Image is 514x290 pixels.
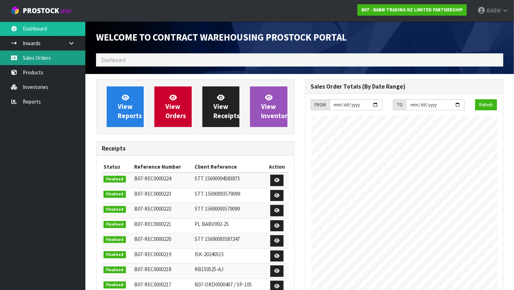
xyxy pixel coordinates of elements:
[311,99,330,111] div: FROM
[193,161,265,173] th: Client Reference
[118,93,142,120] span: View Reports
[195,221,229,227] span: PL BABV092-25
[154,86,191,127] a: ViewOrders
[11,6,20,15] img: cube-alt.png
[134,251,171,258] span: B07-REC0000219
[104,251,126,258] span: Finalised
[265,161,289,173] th: Action
[101,57,126,63] span: Dashboard
[60,8,71,15] small: WMS
[261,93,291,120] span: View Inventory
[104,176,126,183] span: Finalised
[134,205,171,212] span: B07-REC0000222
[104,191,126,198] span: Finalised
[107,86,144,127] a: ViewReports
[104,221,126,228] span: Finalised
[361,7,463,13] strong: B07 - BABW TRADING NZ LIMITED PARTNERSHIP
[393,99,406,111] div: TO
[104,281,126,289] span: Finalised
[134,281,171,288] span: B07-REC0000217
[195,205,240,212] span: STT 15690093579099
[487,7,501,14] span: BABW
[195,251,224,258] span: ISK-20240515
[134,236,171,242] span: B07-REC0000220
[195,190,240,197] span: STT-15690093579099
[134,175,171,182] span: B07-REC0000224
[102,145,289,152] h3: Receipts
[96,31,347,43] span: Welcome to Contract Warehousing ProStock Portal
[195,236,240,242] span: STT 15690093587247
[134,190,171,197] span: B07-REC0000223
[104,267,126,274] span: Finalised
[134,266,171,273] span: B07-REC0000218
[104,236,126,243] span: Finalised
[195,266,223,273] span: RB150525-AJ
[23,6,59,15] span: ProStock
[104,206,126,213] span: Finalised
[165,93,186,120] span: View Orders
[134,221,171,227] span: B07-REC0000221
[132,161,192,173] th: Reference Number
[213,93,240,120] span: View Receipts
[195,281,252,288] span: B07-ORD0000407 / SP-105
[475,99,497,111] button: Refresh
[202,86,239,127] a: ViewReceipts
[195,175,240,182] span: STT 15690094583873
[250,86,287,127] a: ViewInventory
[102,161,132,173] th: Status
[311,83,498,90] h3: Sales Order Totals (By Date Range)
